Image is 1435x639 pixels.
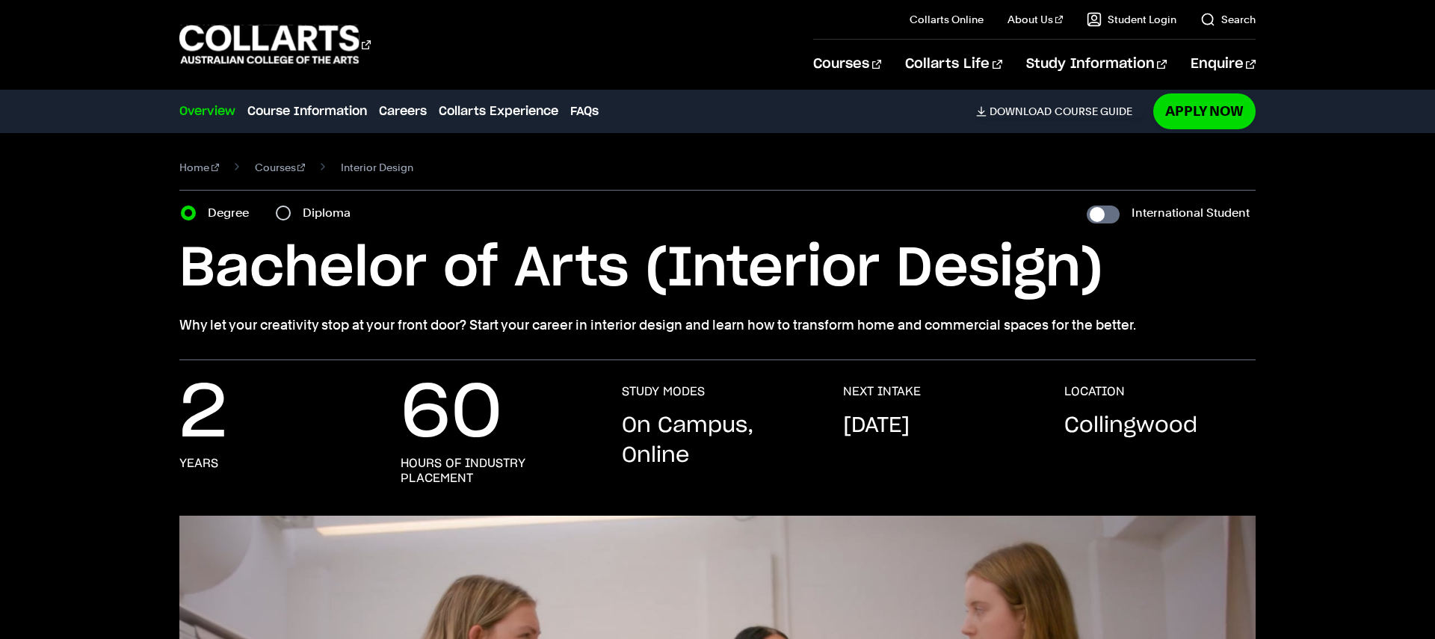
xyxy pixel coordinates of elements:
h3: NEXT INTAKE [843,384,921,399]
a: Study Information [1026,40,1167,89]
a: Collarts Online [910,12,984,27]
span: Download [990,105,1052,118]
a: Courses [813,40,881,89]
h3: STUDY MODES [622,384,705,399]
a: Student Login [1087,12,1176,27]
p: 2 [179,384,227,444]
span: Interior Design [341,157,413,178]
p: On Campus, Online [622,411,813,471]
a: Enquire [1191,40,1256,89]
a: Collarts Life [905,40,1002,89]
p: 60 [401,384,502,444]
label: Degree [208,203,258,223]
label: International Student [1132,203,1250,223]
h1: Bachelor of Arts (Interior Design) [179,235,1256,303]
a: Home [179,157,219,178]
h3: hours of industry placement [401,456,592,486]
a: FAQs [570,102,599,120]
a: Careers [379,102,427,120]
a: Apply Now [1153,93,1256,129]
a: Search [1200,12,1256,27]
label: Diploma [303,203,359,223]
a: DownloadCourse Guide [976,105,1144,118]
div: Go to homepage [179,23,371,66]
p: Collingwood [1064,411,1197,441]
h3: years [179,456,218,471]
h3: LOCATION [1064,384,1125,399]
p: [DATE] [843,411,910,441]
a: Overview [179,102,235,120]
a: About Us [1007,12,1063,27]
a: Courses [255,157,306,178]
a: Course Information [247,102,367,120]
a: Collarts Experience [439,102,558,120]
p: Why let your creativity stop at your front door? Start your career in interior design and learn h... [179,315,1256,336]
